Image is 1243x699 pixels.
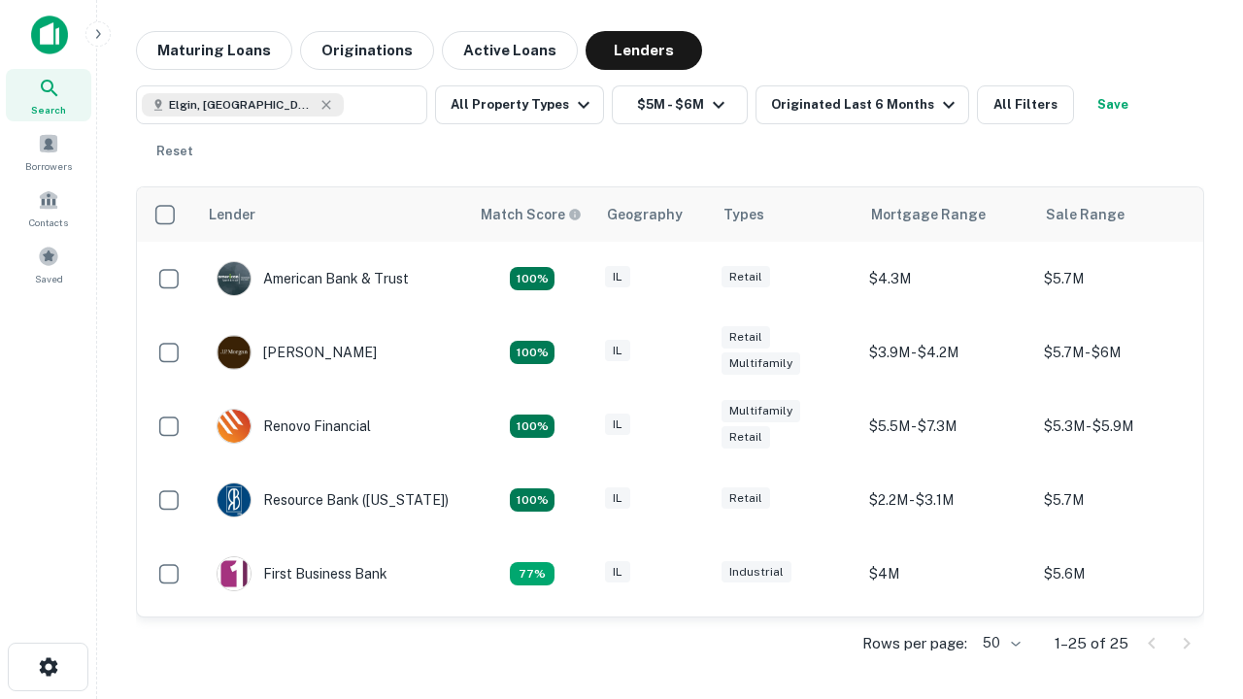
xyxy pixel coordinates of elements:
td: $4M [859,537,1034,611]
button: Save your search to get updates of matches that match your search criteria. [1082,85,1144,124]
td: $3.1M [859,611,1034,684]
th: Lender [197,187,469,242]
div: Matching Properties: 4, hasApolloMatch: undefined [510,488,554,512]
div: American Bank & Trust [217,261,409,296]
img: picture [218,262,251,295]
div: Retail [722,266,770,288]
td: $5.7M - $6M [1034,316,1209,389]
span: Saved [35,271,63,286]
button: All Property Types [435,85,604,124]
div: Sale Range [1046,203,1125,226]
div: IL [605,487,630,510]
td: $5.7M [1034,242,1209,316]
td: $4.3M [859,242,1034,316]
div: Matching Properties: 4, hasApolloMatch: undefined [510,341,554,364]
th: Mortgage Range [859,187,1034,242]
button: Active Loans [442,31,578,70]
th: Types [712,187,859,242]
div: Retail [722,326,770,349]
span: Search [31,102,66,117]
th: Geography [595,187,712,242]
iframe: Chat Widget [1146,482,1243,575]
div: IL [605,340,630,362]
div: First Business Bank [217,556,387,591]
div: [PERSON_NAME] [217,335,377,370]
td: $5.1M [1034,611,1209,684]
td: $5.5M - $7.3M [859,389,1034,463]
div: IL [605,414,630,436]
span: Contacts [29,215,68,230]
div: Resource Bank ([US_STATE]) [217,483,449,517]
div: Originated Last 6 Months [771,93,960,116]
h6: Match Score [481,204,578,225]
td: $5.7M [1034,463,1209,537]
div: Mortgage Range [871,203,986,226]
button: Originated Last 6 Months [756,85,969,124]
div: Multifamily [722,400,800,422]
div: Matching Properties: 7, hasApolloMatch: undefined [510,267,554,290]
a: Borrowers [6,125,91,178]
div: IL [605,266,630,288]
td: $5.3M - $5.9M [1034,389,1209,463]
a: Search [6,69,91,121]
a: Contacts [6,182,91,234]
th: Sale Range [1034,187,1209,242]
button: $5M - $6M [612,85,748,124]
div: Capitalize uses an advanced AI algorithm to match your search with the best lender. The match sco... [481,204,582,225]
div: Industrial [722,561,791,583]
th: Capitalize uses an advanced AI algorithm to match your search with the best lender. The match sco... [469,187,595,242]
img: picture [218,410,251,443]
td: $3.9M - $4.2M [859,316,1034,389]
div: Matching Properties: 4, hasApolloMatch: undefined [510,415,554,438]
td: $5.6M [1034,537,1209,611]
div: Matching Properties: 3, hasApolloMatch: undefined [510,562,554,585]
td: $2.2M - $3.1M [859,463,1034,537]
p: Rows per page: [862,632,967,655]
div: Multifamily [722,352,800,375]
div: Retail [722,426,770,449]
img: picture [218,557,251,590]
img: capitalize-icon.png [31,16,68,54]
span: Elgin, [GEOGRAPHIC_DATA], [GEOGRAPHIC_DATA] [169,96,315,114]
div: Geography [607,203,683,226]
div: Renovo Financial [217,409,371,444]
button: Lenders [586,31,702,70]
button: Reset [144,132,206,171]
img: picture [218,483,251,516]
span: Borrowers [25,158,72,174]
div: Lender [209,203,255,226]
p: 1–25 of 25 [1055,632,1128,655]
div: Retail [722,487,770,510]
button: All Filters [977,85,1074,124]
div: 50 [975,629,1024,657]
div: IL [605,561,630,583]
button: Maturing Loans [136,31,292,70]
button: Originations [300,31,434,70]
div: Types [723,203,764,226]
img: picture [218,336,251,369]
a: Saved [6,238,91,290]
